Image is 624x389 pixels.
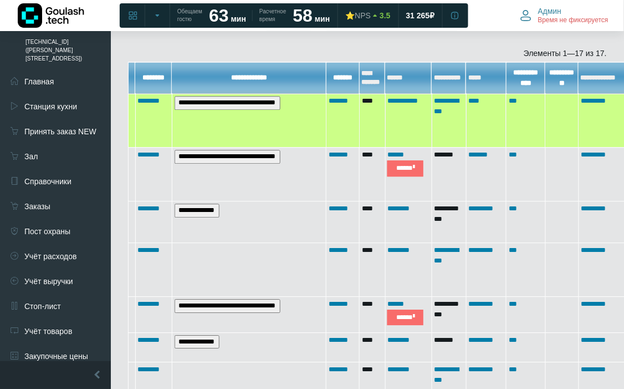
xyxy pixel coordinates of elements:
[400,6,442,26] a: 31 265 ₽
[209,6,229,26] strong: 63
[171,6,336,26] a: Обещаем гостю 63 мин Расчетное время 58 мин
[339,6,397,26] a: ⭐NPS 3.5
[345,11,371,21] div: ⭐
[355,11,371,20] span: NPS
[538,16,608,25] span: Время не фиксируется
[293,6,313,26] strong: 58
[406,11,430,21] span: 31 265
[231,14,246,23] span: мин
[315,14,330,23] span: мин
[177,8,202,23] span: Обещаем гостю
[430,11,435,21] span: ₽
[259,8,286,23] span: Расчетное время
[18,3,84,28] img: Логотип компании Goulash.tech
[380,11,390,21] span: 3.5
[128,48,607,59] div: Элементы 1—17 из 17.
[538,6,562,16] span: Админ
[514,4,615,27] button: Админ Время не фиксируется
